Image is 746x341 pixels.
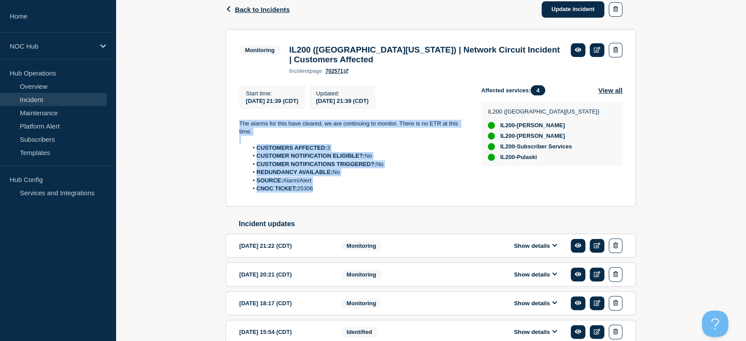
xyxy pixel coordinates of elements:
span: 4 [531,85,545,95]
p: NOC Hub [10,42,94,50]
li: No [248,152,467,160]
div: up [488,154,495,161]
span: incident [289,68,309,74]
li: 25306 [248,185,467,193]
p: page [289,68,322,74]
h2: Incident updates [239,220,636,228]
span: Monitoring [341,241,382,251]
span: Identified [341,327,378,337]
iframe: Help Scout Beacon - Open [702,311,728,337]
p: The alarms for this have cleared, we are continuing to monitor. There is no ETR at this time. [239,120,467,136]
h3: IL200 ([GEOGRAPHIC_DATA][US_STATE]) | Network Circuit Incident | Customers Affected [289,45,562,64]
button: Show details [511,299,560,307]
p: IL200 ([GEOGRAPHIC_DATA][US_STATE]) [488,108,599,115]
li: Alarm/Alert [248,177,467,185]
li: No [248,160,467,168]
strong: CUSTOMER NOTIFICATIONS TRIGGERED?: [256,161,376,167]
span: IL200-Subscriber Services [500,143,572,150]
div: [DATE] 18:17 (CDT) [239,296,328,311]
div: up [488,143,495,150]
strong: REDUNDANCY AVAILABLE: [256,169,332,175]
button: Back to Incidents [226,6,290,13]
div: up [488,133,495,140]
span: [DATE] 21:39 (CDT) [246,98,298,104]
button: View all [598,85,622,95]
strong: CUSTOMERS AFFECTED: [256,144,327,151]
a: 702571 [325,68,348,74]
span: Monitoring [239,45,280,55]
div: [DATE] 21:39 (CDT) [316,97,369,104]
span: IL200-Pulaski [500,154,537,161]
span: Monitoring [341,298,382,308]
button: Show details [511,242,560,250]
button: Show details [511,328,560,336]
span: IL200-[PERSON_NAME] [500,122,565,129]
span: Back to Incidents [235,6,290,13]
span: Monitoring [341,269,382,280]
button: Show details [511,271,560,278]
div: up [488,122,495,129]
span: IL200-[PERSON_NAME] [500,133,565,140]
p: Updated : [316,90,369,97]
strong: CNOC TICKET: [256,185,297,192]
li: 3 [248,144,467,152]
span: Affected services: [481,85,550,95]
li: No [248,168,467,176]
strong: CUSTOMER NOTIFICATION ELIGIBLE?: [256,152,365,159]
div: [DATE] 21:22 (CDT) [239,239,328,253]
p: Start time : [246,90,298,97]
div: [DATE] 20:21 (CDT) [239,267,328,282]
div: [DATE] 15:54 (CDT) [239,325,328,339]
a: Update incident [542,1,604,18]
strong: SOURCE: [256,177,283,184]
